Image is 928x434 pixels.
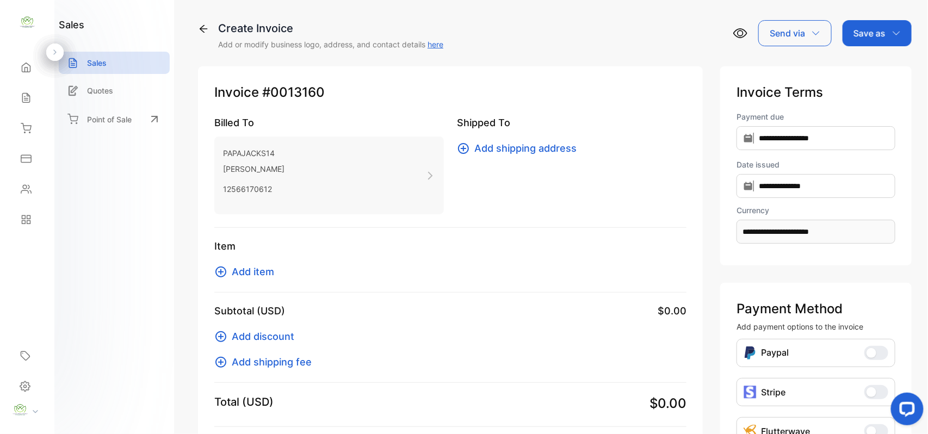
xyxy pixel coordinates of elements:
[19,14,35,30] img: logo
[457,141,583,156] button: Add shipping address
[737,204,895,216] label: Currency
[223,161,284,177] p: [PERSON_NAME]
[744,386,757,399] img: icon
[262,83,325,102] span: #0013160
[882,388,928,434] iframe: LiveChat chat widget
[59,79,170,102] a: Quotes
[59,107,170,131] a: Point of Sale
[658,303,686,318] span: $0.00
[232,355,312,369] span: Add shipping fee
[214,115,444,130] p: Billed To
[59,17,84,32] h1: sales
[853,27,886,40] p: Save as
[87,85,113,96] p: Quotes
[758,20,832,46] button: Send via
[737,111,895,122] label: Payment due
[232,329,294,344] span: Add discount
[232,264,274,279] span: Add item
[737,159,895,170] label: Date issued
[214,355,318,369] button: Add shipping fee
[737,83,895,102] p: Invoice Terms
[737,321,895,332] p: Add payment options to the invoice
[214,264,281,279] button: Add item
[87,57,107,69] p: Sales
[474,141,577,156] span: Add shipping address
[218,20,443,36] div: Create Invoice
[737,299,895,319] p: Payment Method
[457,115,686,130] p: Shipped To
[428,40,443,49] a: here
[218,39,443,50] p: Add or modify business logo, address, and contact details
[87,114,132,125] p: Point of Sale
[12,402,28,418] img: profile
[214,239,686,253] p: Item
[761,346,789,360] p: Paypal
[214,83,686,102] p: Invoice
[59,52,170,74] a: Sales
[223,181,284,197] p: 12566170612
[223,145,284,161] p: PAPAJACKS14
[214,394,274,410] p: Total (USD)
[744,346,757,360] img: Icon
[843,20,912,46] button: Save as
[214,329,301,344] button: Add discount
[649,394,686,413] span: $0.00
[214,303,285,318] p: Subtotal (USD)
[770,27,805,40] p: Send via
[761,386,785,399] p: Stripe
